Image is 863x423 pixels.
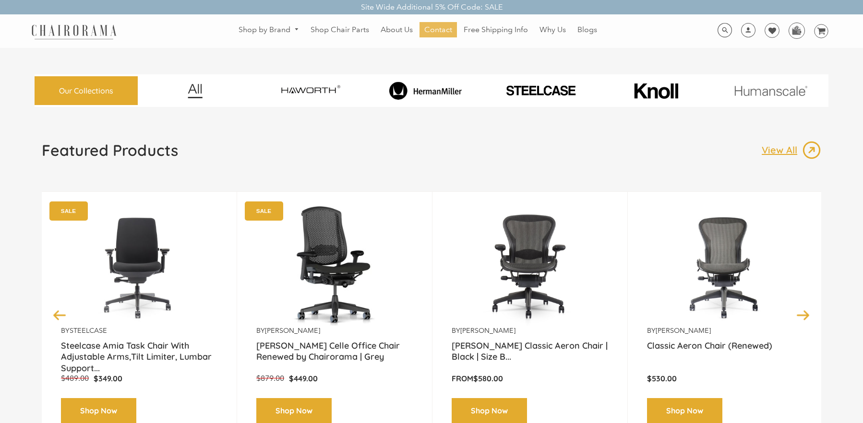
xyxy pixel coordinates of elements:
[485,84,597,97] img: PHOTO-2024-07-09-00-53-10-removebg-preview.png
[452,374,608,384] p: From
[256,208,271,214] text: SALE
[647,374,677,383] span: $530.00
[452,206,608,326] img: Herman Miller Classic Aeron Chair | Black | Size B (Renewed) - chairorama
[424,25,452,35] span: Contact
[256,340,413,364] a: [PERSON_NAME] Celle Office Chair Renewed by Chairorama | Grey
[370,82,481,100] img: image_8_173eb7e0-7579-41b4-bc8e-4ba0b8ba93e8.png
[256,374,284,383] span: $879.00
[42,141,178,167] a: Featured Products
[376,22,418,37] a: About Us
[306,22,374,37] a: Shop Chair Parts
[94,374,122,383] span: $349.00
[647,340,803,364] a: Classic Aeron Chair (Renewed)
[795,306,812,323] button: Next
[289,374,318,383] span: $449.00
[612,82,699,100] img: image_10_1.png
[311,25,369,35] span: Shop Chair Parts
[420,22,457,37] a: Contact
[647,326,803,335] p: by
[647,206,803,326] img: Classic Aeron Chair (Renewed) - chairorama
[256,206,413,326] img: Herman Miller Celle Office Chair Renewed by Chairorama | Grey - chairorama
[256,206,413,326] a: Herman Miller Celle Office Chair Renewed by Chairorama | Grey - chairorama Herman Miller Celle Of...
[762,144,802,156] p: View All
[460,326,515,335] a: [PERSON_NAME]
[452,340,608,364] a: [PERSON_NAME] Classic Aeron Chair | Black | Size B...
[802,141,821,160] img: image_13.png
[539,25,566,35] span: Why Us
[573,22,602,37] a: Blogs
[163,22,673,40] nav: DesktopNavigation
[61,340,217,364] a: Steelcase Amia Task Chair With Adjustable Arms,Tilt Limiter, Lumbar Support...
[473,374,503,383] span: $580.00
[61,208,76,214] text: SALE
[762,141,821,160] a: View All
[61,206,217,326] img: Amia Chair by chairorama.com
[381,25,413,35] span: About Us
[464,25,528,35] span: Free Shipping Info
[535,22,571,37] a: Why Us
[256,326,413,335] p: by
[61,374,89,383] span: $489.00
[647,206,803,326] a: Classic Aeron Chair (Renewed) - chairorama Classic Aeron Chair (Renewed) - chairorama
[656,326,711,335] a: [PERSON_NAME]
[35,76,138,106] a: Our Collections
[789,23,804,37] img: WhatsApp_Image_2024-07-12_at_16.23.01.webp
[459,22,533,37] a: Free Shipping Info
[255,78,366,104] img: image_7_14f0750b-d084-457f-979a-a1ab9f6582c4.png
[234,23,304,37] a: Shop by Brand
[577,25,597,35] span: Blogs
[452,206,608,326] a: Herman Miller Classic Aeron Chair | Black | Size B (Renewed) - chairorama Herman Miller Classic A...
[715,85,827,96] img: image_11.png
[265,326,320,335] a: [PERSON_NAME]
[70,326,107,335] a: Steelcase
[452,326,608,335] p: by
[42,141,178,160] h1: Featured Products
[51,306,68,323] button: Previous
[61,326,217,335] p: by
[26,23,122,40] img: chairorama
[168,83,222,98] img: image_12.png
[61,206,217,326] a: Amia Chair by chairorama.com Renewed Amia Chair chairorama.com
